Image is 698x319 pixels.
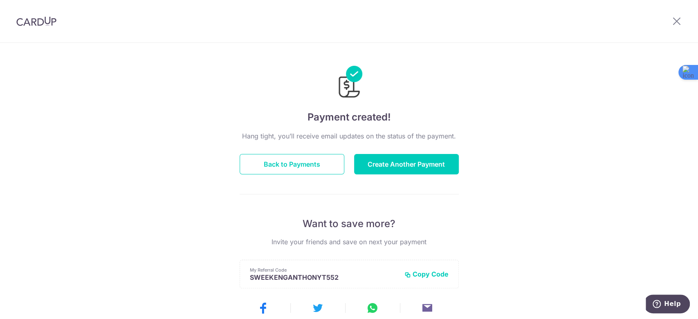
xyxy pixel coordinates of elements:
[250,273,398,281] p: SWEEKENGANTHONYT552
[16,16,56,26] img: CardUp
[240,217,459,230] p: Want to save more?
[404,270,449,278] button: Copy Code
[240,110,459,125] h4: Payment created!
[250,267,398,273] p: My Referral Code
[240,237,459,247] p: Invite your friends and save on next your payment
[354,154,459,174] button: Create Another Payment
[646,294,690,315] iframe: Opens a widget where you can find more information
[240,131,459,141] p: Hang tight, you’ll receive email updates on the status of the payment.
[336,66,362,100] img: Payments
[240,154,344,174] button: Back to Payments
